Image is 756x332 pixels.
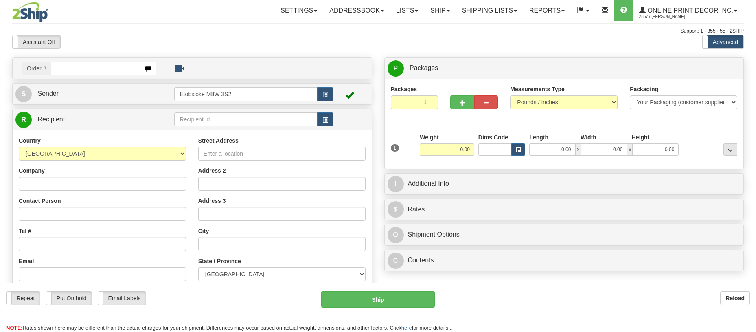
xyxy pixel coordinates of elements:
[198,227,209,235] label: City
[424,0,456,21] a: Ship
[19,227,31,235] label: Tel #
[19,197,61,205] label: Contact Person
[198,197,226,205] label: Address 3
[703,35,743,48] label: Advanced
[523,0,571,21] a: Reports
[581,133,596,141] label: Width
[646,7,733,14] span: Online Print Decor Inc.
[15,111,157,128] a: R Recipient
[388,226,741,243] a: OShipment Options
[737,124,755,207] iframe: chat widget
[321,291,435,308] button: Ship
[37,90,59,97] span: Sender
[12,2,48,22] img: logo2867.jpg
[6,325,22,331] span: NOTE:
[198,136,239,145] label: Street Address
[388,60,404,77] span: P
[174,112,317,126] input: Recipient Id
[323,0,390,21] a: Addressbook
[510,85,565,93] label: Measurements Type
[420,133,438,141] label: Weight
[7,292,40,305] label: Repeat
[391,85,417,93] label: Packages
[15,86,174,102] a: S Sender
[388,60,741,77] a: P Packages
[19,136,41,145] label: Country
[725,295,745,301] b: Reload
[410,64,438,71] span: Packages
[15,112,32,128] span: R
[15,86,32,102] span: S
[391,144,399,152] span: 1
[723,143,737,156] div: ...
[627,143,633,156] span: x
[632,133,650,141] label: Height
[390,0,424,21] a: Lists
[198,257,241,265] label: State / Province
[388,252,741,269] a: CContents
[388,253,404,269] span: C
[633,0,743,21] a: Online Print Decor Inc. 2867 / [PERSON_NAME]
[388,227,404,243] span: O
[13,35,60,48] label: Assistant Off
[720,291,750,305] button: Reload
[46,292,92,305] label: Put On hold
[630,85,658,93] label: Packaging
[529,133,548,141] label: Length
[401,325,412,331] a: here
[12,28,744,35] div: Support: 1 - 855 - 55 - 2SHIP
[478,133,508,141] label: Dims Code
[639,13,700,21] span: 2867 / [PERSON_NAME]
[19,257,34,265] label: Email
[198,167,226,175] label: Address 2
[98,292,145,305] label: Email Labels
[174,87,317,101] input: Sender Id
[456,0,523,21] a: Shipping lists
[575,143,581,156] span: x
[274,0,323,21] a: Settings
[19,167,45,175] label: Company
[22,62,51,75] span: Order #
[198,147,366,161] input: Enter a location
[37,116,65,123] span: Recipient
[388,201,741,218] a: $Rates
[388,201,404,218] span: $
[388,176,741,192] a: IAdditional Info
[388,176,404,192] span: I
